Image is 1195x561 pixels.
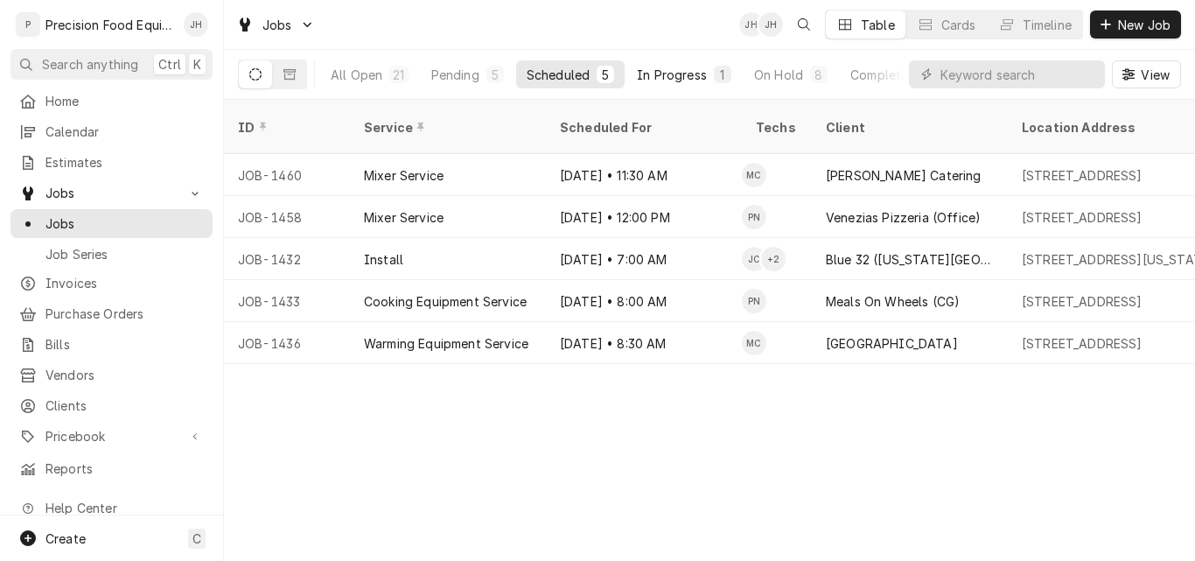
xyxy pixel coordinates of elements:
[224,196,350,238] div: JOB-1458
[814,66,824,84] div: 8
[1137,66,1173,84] span: View
[184,12,208,37] div: Jason Hertel's Avatar
[364,208,444,227] div: Mixer Service
[224,322,350,364] div: JOB-1436
[742,247,766,271] div: Jacob Cardenas's Avatar
[739,12,764,37] div: Jason Hertel's Avatar
[10,209,213,238] a: Jobs
[742,331,766,355] div: MC
[10,179,213,207] a: Go to Jobs
[940,60,1096,88] input: Keyword search
[393,66,404,84] div: 21
[45,214,204,233] span: Jobs
[45,335,204,354] span: Bills
[756,118,798,137] div: Techs
[45,92,204,110] span: Home
[45,427,178,445] span: Pricebook
[45,123,204,141] span: Calendar
[364,166,444,185] div: Mixer Service
[45,531,86,546] span: Create
[10,454,213,483] a: Reports
[193,55,201,74] span: K
[826,334,958,353] div: [GEOGRAPHIC_DATA]
[10,148,213,177] a: Estimates
[184,12,208,37] div: JH
[546,322,742,364] div: [DATE] • 8:30 AM
[600,66,611,84] div: 5
[717,66,728,84] div: 1
[826,208,981,227] div: Venezias Pizzeria (Office)
[331,66,382,84] div: All Open
[158,55,181,74] span: Ctrl
[742,289,766,313] div: Pete Nielson's Avatar
[546,154,742,196] div: [DATE] • 11:30 AM
[742,205,766,229] div: Pete Nielson's Avatar
[224,238,350,280] div: JOB-1432
[45,305,204,323] span: Purchase Orders
[546,280,742,322] div: [DATE] • 8:00 AM
[229,11,322,39] a: Go to Jobs
[10,269,213,298] a: Invoices
[364,250,403,269] div: Install
[45,459,204,478] span: Reports
[742,163,766,187] div: Mike Caster's Avatar
[224,280,350,322] div: JOB-1433
[10,494,213,522] a: Go to Help Center
[10,361,213,389] a: Vendors
[364,292,527,311] div: Cooking Equipment Service
[224,154,350,196] div: JOB-1460
[637,66,707,84] div: In Progress
[546,238,742,280] div: [DATE] • 7:00 AM
[758,12,783,37] div: JH
[826,250,994,269] div: Blue 32 ([US_STATE][GEOGRAPHIC_DATA])
[45,396,204,415] span: Clients
[1022,166,1143,185] div: [STREET_ADDRESS]
[364,118,528,137] div: Service
[761,247,786,271] div: + 2
[826,118,990,137] div: Client
[10,87,213,116] a: Home
[192,529,201,548] span: C
[742,205,766,229] div: PN
[758,12,783,37] div: Jason Hertel's Avatar
[10,422,213,451] a: Go to Pricebook
[742,163,766,187] div: MC
[10,391,213,420] a: Clients
[10,299,213,328] a: Purchase Orders
[1022,208,1143,227] div: [STREET_ADDRESS]
[10,330,213,359] a: Bills
[754,66,803,84] div: On Hold
[560,118,724,137] div: Scheduled For
[45,499,202,517] span: Help Center
[850,66,916,84] div: Completed
[45,16,174,34] div: Precision Food Equipment LLC
[10,240,213,269] a: Job Series
[45,274,204,292] span: Invoices
[527,66,590,84] div: Scheduled
[10,117,213,146] a: Calendar
[742,247,766,271] div: JC
[1023,16,1072,34] div: Timeline
[262,16,292,34] span: Jobs
[742,331,766,355] div: Mike Caster's Avatar
[45,366,204,384] span: Vendors
[1112,60,1181,88] button: View
[1115,16,1174,34] span: New Job
[45,184,178,202] span: Jobs
[10,49,213,80] button: Search anythingCtrlK
[861,16,895,34] div: Table
[1022,292,1143,311] div: [STREET_ADDRESS]
[739,12,764,37] div: JH
[826,292,960,311] div: Meals On Wheels (CG)
[45,153,204,172] span: Estimates
[490,66,500,84] div: 5
[742,289,766,313] div: PN
[546,196,742,238] div: [DATE] • 12:00 PM
[941,16,976,34] div: Cards
[45,245,204,263] span: Job Series
[1022,334,1143,353] div: [STREET_ADDRESS]
[42,55,138,74] span: Search anything
[364,334,528,353] div: Warming Equipment Service
[238,118,332,137] div: ID
[431,66,479,84] div: Pending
